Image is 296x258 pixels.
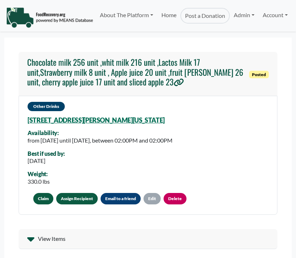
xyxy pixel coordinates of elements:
span: Other Drinks [28,102,65,111]
a: Assign Recipient [56,193,98,204]
h4: Chocolate milk 256 unit ,whit milk 216 unit ,Lactos Milk 17 unit,Strawberry milk 8 unit , Apple j... [27,58,246,87]
a: About The Platform [96,8,157,22]
a: Post a Donation [180,8,230,24]
div: 330.0 lbs [28,177,50,186]
div: Weight: [28,171,50,177]
a: Edit [144,193,161,204]
a: Admin [230,8,258,22]
span: View Items [38,234,65,243]
div: Best if used by: [28,150,65,157]
span: Posted [249,71,269,78]
a: Chocolate milk 256 unit ,whit milk 216 unit ,Lactos Milk 17 unit,Strawberry milk 8 unit , Apple j... [27,58,246,90]
div: [DATE] [28,157,65,165]
a: Home [157,8,180,24]
div: from [DATE] until [DATE], between 02:00PM and 02:00PM [28,136,173,145]
img: NavigationLogo_FoodRecovery-91c16205cd0af1ed486a0f1a7774a6544ea792ac00100771e7dd3ec7c0e58e41.png [6,7,93,28]
a: Delete [164,193,186,204]
div: Availability: [28,130,173,136]
a: Account [259,8,292,22]
button: Claim [33,193,53,204]
a: [STREET_ADDRESS][PERSON_NAME][US_STATE] [28,116,165,124]
button: Email to a friend [101,193,141,204]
